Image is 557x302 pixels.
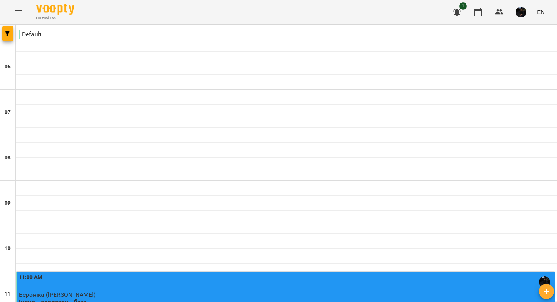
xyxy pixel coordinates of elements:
h6: 10 [5,244,11,253]
button: EN [534,5,548,19]
h6: 06 [5,63,11,71]
h6: 09 [5,199,11,207]
img: Ольга [539,276,550,288]
button: Add lesson [539,284,554,299]
img: Voopty Logo [36,4,74,15]
span: For Business [36,16,74,20]
span: EN [537,8,545,16]
span: Вероніка ([PERSON_NAME]) [19,291,96,298]
p: Default [19,30,41,39]
img: 291e8e65c538a6b27ee7b28398eb8747.jpg [516,7,526,17]
h6: 07 [5,108,11,117]
h6: 11 [5,290,11,298]
label: 11:00 AM [19,273,42,282]
span: 1 [459,2,467,10]
button: Menu [9,3,27,21]
h6: 08 [5,154,11,162]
